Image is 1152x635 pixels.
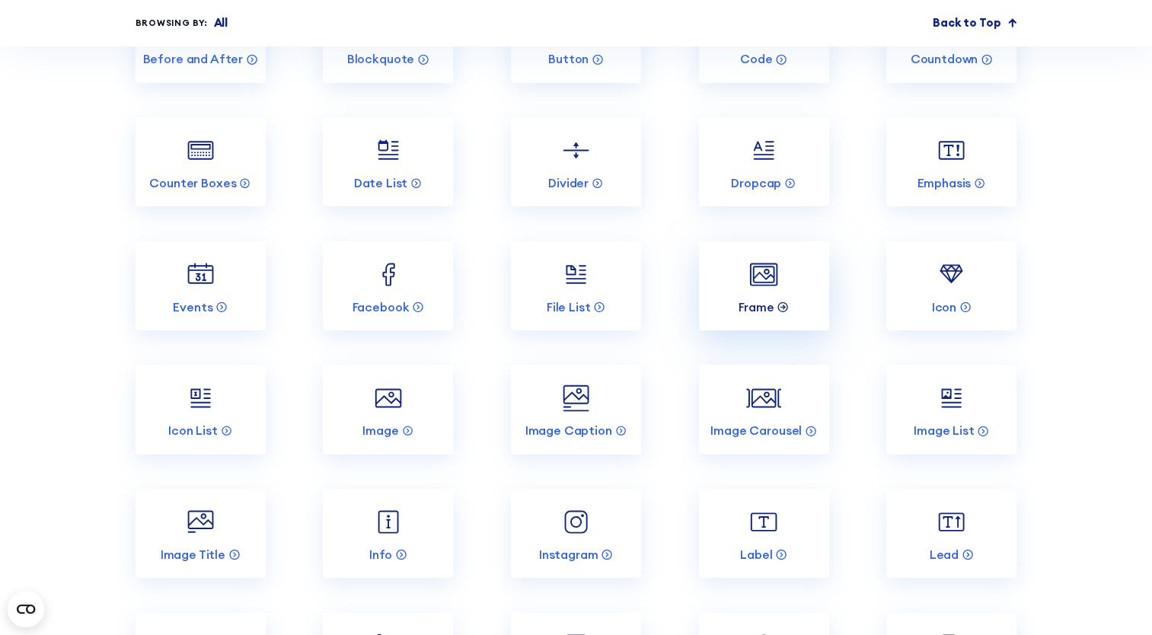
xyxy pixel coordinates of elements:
p: Label [740,547,772,563]
a: Emphasis [886,117,1016,206]
p: Frame [739,299,774,315]
p: Emphasis [917,175,971,191]
a: Facebook [323,241,453,330]
a: Date List [323,117,453,206]
img: Dropcap [746,133,780,168]
div: Browsing by: [136,17,208,30]
p: Blockquote [347,51,414,67]
p: Events [173,299,212,315]
p: Image Title [161,547,225,563]
a: Divider [511,117,641,206]
img: Emphasis [934,133,969,168]
p: Image Carousel [710,423,802,439]
img: File List [559,257,593,292]
img: Image Title [183,505,218,539]
img: Image List [934,381,969,415]
a: Counter Boxes [136,117,266,206]
a: Instagram [511,489,641,578]
p: Image Caption [525,423,612,439]
a: Image List [886,365,1016,454]
p: Dropcap [731,175,781,191]
p: Info [369,547,392,563]
p: Instagram [539,547,598,563]
a: Icon List [136,365,266,454]
p: Back to Top [933,14,1000,32]
a: Dropcap [699,117,829,206]
a: File List [511,241,641,330]
p: File List [547,299,591,315]
img: Image [371,381,405,415]
p: Facebook [353,299,410,315]
p: Image List [914,423,974,439]
a: Frame [699,241,829,330]
img: Icon List [183,381,218,415]
p: Icon List [168,423,218,439]
img: Instagram [559,505,593,539]
img: Events [183,257,218,292]
img: Label [746,505,780,539]
img: Frame [746,257,780,292]
p: Counter Boxes [149,175,236,191]
a: Image Carousel [699,365,829,454]
iframe: Chat Widget [1076,562,1152,635]
a: Image Title [136,489,266,578]
p: Button [548,51,589,67]
img: Date List [371,133,405,168]
img: Image Carousel [746,381,780,415]
a: Info [323,489,453,578]
p: Divider [548,175,589,191]
a: Image [323,365,453,454]
img: Facebook [371,257,405,292]
a: Image Caption [511,365,641,454]
p: Image [362,423,398,439]
a: Events [136,241,266,330]
img: Image Caption [559,381,593,415]
img: Divider [559,133,593,168]
a: Back to Top [933,14,1016,32]
button: Open CMP widget [8,591,44,627]
img: Info [371,505,405,539]
a: Icon [886,241,1016,330]
p: Code [740,51,772,67]
img: Icon [934,257,969,292]
a: Label [699,489,829,578]
p: Countdown [911,51,978,67]
a: Lead [886,489,1016,578]
p: Lead [930,547,959,563]
img: Counter Boxes [183,133,218,168]
p: Icon [932,299,956,315]
p: All [214,14,228,32]
img: Lead [934,505,969,539]
p: Before and After [143,51,243,67]
p: Date List [354,175,408,191]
